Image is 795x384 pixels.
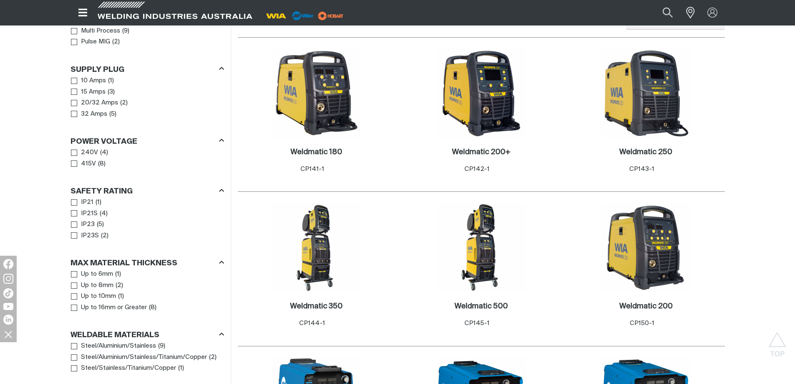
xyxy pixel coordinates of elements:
[619,147,672,157] a: Weldmatic 250
[452,147,510,157] a: Weldmatic 200+
[81,220,95,229] span: IP23
[71,75,106,86] a: 10 Amps
[81,37,110,47] span: Pulse MIG
[290,148,342,156] h2: Weldmatic 180
[81,303,147,313] span: Up to 16mm or Greater
[3,315,13,325] img: LinkedIn
[71,302,147,313] a: Up to 16mm or Greater
[71,147,98,158] a: 240V
[81,281,114,290] span: Up to 8mm
[3,303,13,310] img: YouTube
[630,320,654,326] span: CP150-1
[437,203,526,292] img: Weldmatic 500
[619,302,673,311] a: Weldmatic 200
[315,10,346,22] img: miller
[149,303,156,313] span: ( 8 )
[71,230,99,242] a: IP23S
[71,147,224,169] ul: Power Voltage
[81,87,106,97] span: 15 Amps
[290,302,343,311] a: Weldmatic 350
[452,148,510,156] h2: Weldmatic 200+
[97,220,104,229] span: ( 5 )
[619,148,672,156] h2: Weldmatic 250
[81,231,99,241] span: IP23S
[643,3,681,22] input: Product name or item number...
[81,98,118,108] span: 20/32 Amps
[81,292,116,301] span: Up to 10mm
[71,158,96,170] a: 415V
[96,198,101,207] span: ( 1 )
[290,303,343,310] h2: Weldmatic 350
[81,109,107,119] span: 32 Amps
[71,136,224,147] div: Power Voltage
[71,208,98,219] a: IP21S
[71,197,94,208] a: IP21
[71,137,137,147] h3: Power Voltage
[3,259,13,269] img: Facebook
[71,64,224,75] div: Supply Plug
[1,327,15,341] img: hide socials
[120,98,128,108] span: ( 2 )
[464,166,490,172] span: CP142-1
[178,364,184,373] span: ( 1 )
[454,303,508,310] h2: Weldmatic 500
[601,48,691,138] img: Weldmatic 250
[629,166,654,172] span: CP143-1
[108,87,115,97] span: ( 3 )
[300,166,324,172] span: CP141-1
[71,341,224,374] ul: Weldable Materials
[71,341,156,352] a: Steel/Aluminium/Stainless
[272,203,361,292] img: Weldmatic 350
[71,75,224,120] ul: Supply Plug
[71,257,224,269] div: Max Material Thickness
[108,76,114,86] span: ( 1 )
[71,329,224,341] div: Weldable Materials
[122,26,129,36] span: ( 9 )
[71,36,111,48] a: Pulse MIG
[290,147,342,157] a: Weldmatic 180
[71,97,119,109] a: 20/32 Amps
[71,197,224,241] ul: Safety Rating
[116,281,123,290] span: ( 2 )
[112,37,120,47] span: ( 2 )
[158,341,165,351] span: ( 9 )
[3,288,13,298] img: TikTok
[71,269,224,313] ul: Max Material Thickness
[98,159,106,169] span: ( 8 )
[71,331,159,340] h3: Weldable Materials
[81,198,93,207] span: IP21
[71,280,114,291] a: Up to 8mm
[81,209,98,219] span: IP21S
[71,363,177,374] a: Steel/Stainless/Titanium/Copper
[619,303,673,310] h2: Weldmatic 200
[81,148,98,158] span: 240V
[3,274,13,284] img: Instagram
[71,291,116,302] a: Up to 10mm
[109,109,116,119] span: ( 5 )
[71,352,207,363] a: Steel/Aluminium/Stainless/Titanium/Copper
[71,109,108,120] a: 32 Amps
[437,48,526,138] img: Weldmatic 200+
[464,320,490,326] span: CP145-1
[315,13,346,19] a: miller
[71,25,121,37] a: Multi Process
[115,270,121,279] span: ( 1 )
[768,332,787,351] button: Scroll to top
[71,187,133,196] h3: Safety Rating
[272,48,361,138] img: Weldmatic 180
[601,203,691,292] img: Weldmatic 200
[71,219,95,230] a: IP23
[118,292,124,301] span: ( 1 )
[100,148,108,158] span: ( 4 )
[81,159,96,169] span: 415V
[100,209,108,219] span: ( 4 )
[81,26,120,36] span: Multi Process
[81,270,113,279] span: Up to 6mm
[71,65,124,75] h3: Supply Plug
[101,231,109,241] span: ( 2 )
[71,86,106,98] a: 15 Amps
[71,269,114,280] a: Up to 6mm
[71,186,224,197] div: Safety Rating
[654,3,682,22] button: Search products
[71,259,177,268] h3: Max Material Thickness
